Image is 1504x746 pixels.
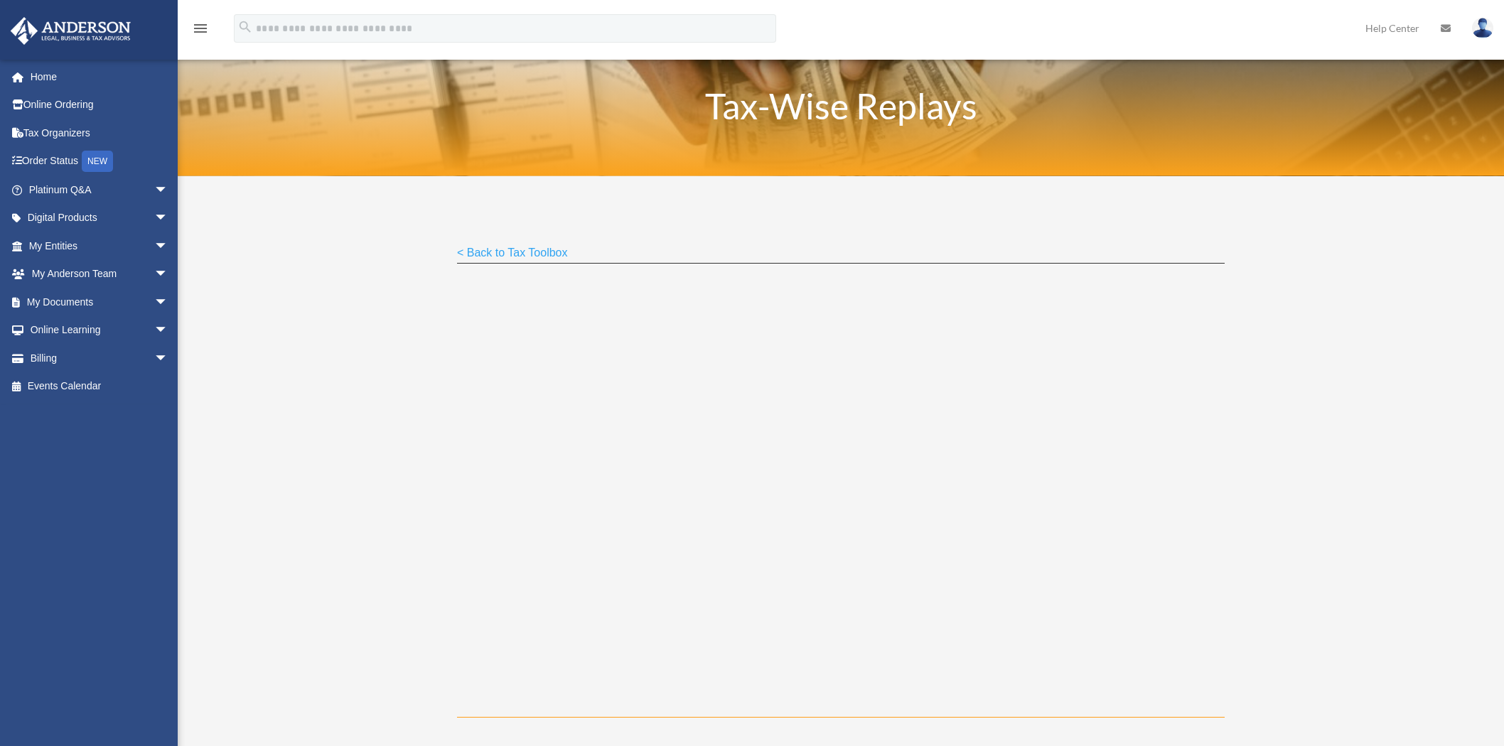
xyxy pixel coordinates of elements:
[10,91,190,119] a: Online Ordering
[82,151,113,172] div: NEW
[6,17,135,45] img: Anderson Advisors Platinum Portal
[457,247,568,266] a: < Back to Tax Toolbox
[154,288,183,317] span: arrow_drop_down
[10,344,190,372] a: Billingarrow_drop_down
[154,260,183,289] span: arrow_drop_down
[154,175,183,205] span: arrow_drop_down
[10,63,190,91] a: Home
[192,20,209,37] i: menu
[154,316,183,345] span: arrow_drop_down
[10,204,190,232] a: Digital Productsarrow_drop_down
[10,372,190,401] a: Events Calendar
[1472,18,1493,38] img: User Pic
[237,19,253,35] i: search
[10,288,190,316] a: My Documentsarrow_drop_down
[10,232,190,260] a: My Entitiesarrow_drop_down
[10,175,190,204] a: Platinum Q&Aarrow_drop_down
[10,260,190,288] a: My Anderson Teamarrow_drop_down
[10,316,190,345] a: Online Learningarrow_drop_down
[10,147,190,176] a: Order StatusNEW
[192,25,209,37] a: menu
[154,232,183,261] span: arrow_drop_down
[154,344,183,373] span: arrow_drop_down
[10,119,190,147] a: Tax Organizers
[457,88,1225,131] h1: Tax-Wise Replays
[154,204,183,233] span: arrow_drop_down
